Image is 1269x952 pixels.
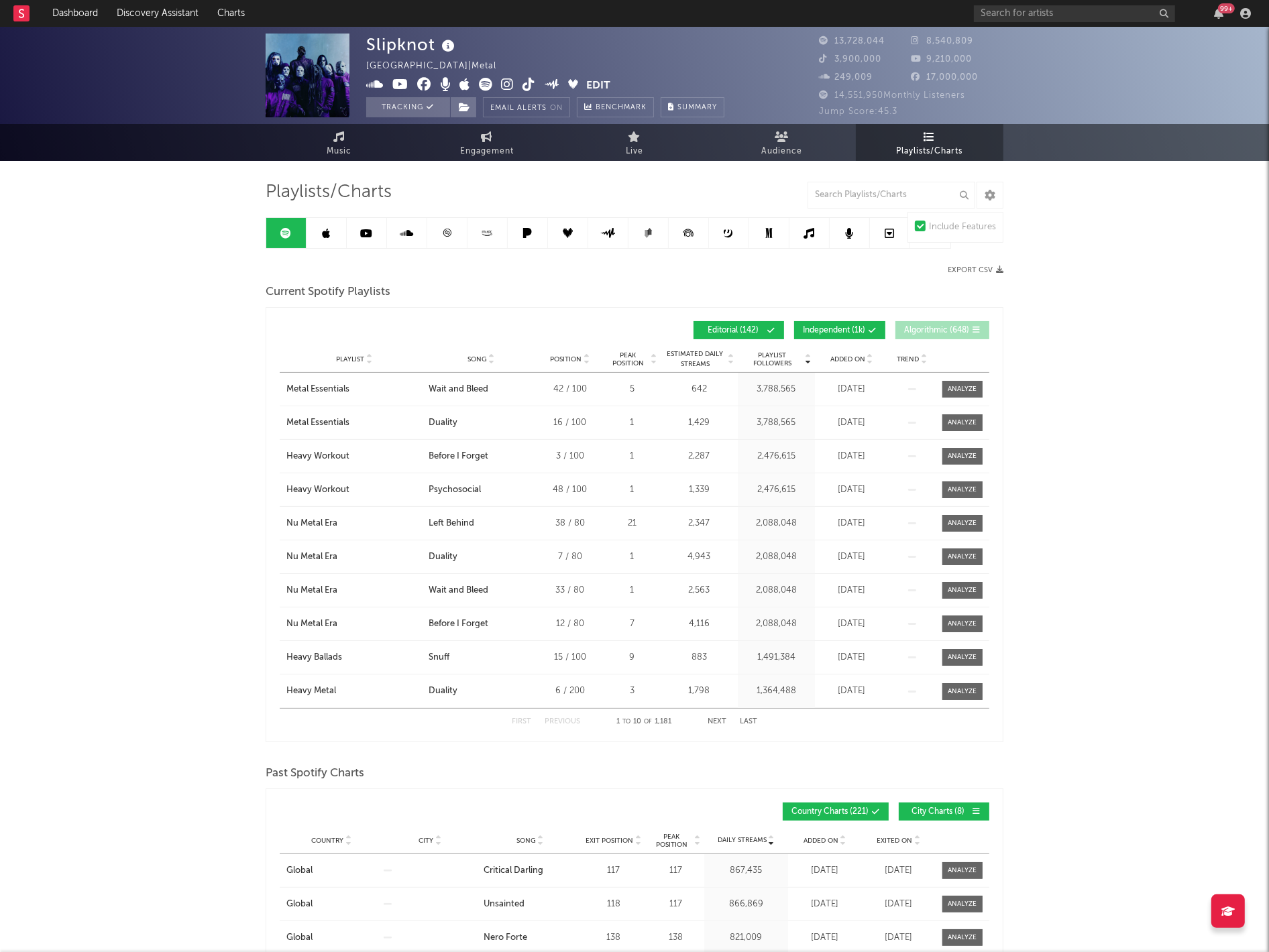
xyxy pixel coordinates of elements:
[286,483,349,497] div: Heavy Workout
[484,931,527,945] div: Nero Forte
[877,837,913,845] span: Exited On
[694,321,784,339] button: Editorial(142)
[540,383,600,396] div: 42 / 100
[540,483,600,497] div: 48 / 100
[484,864,543,878] div: Critical Darling
[856,124,1003,161] a: Playlists/Charts
[819,91,965,100] span: 14,551,950 Monthly Listeners
[865,898,932,911] div: [DATE]
[708,718,726,725] button: Next
[607,651,657,664] div: 9
[1214,8,1223,19] button: 99+
[741,450,812,463] div: 2,476,615
[664,450,734,463] div: 2,287
[460,143,514,160] span: Engagement
[286,685,422,698] a: Heavy Metal
[974,5,1175,22] input: Search for artists
[607,550,657,564] div: 1
[429,517,474,530] div: Left Behind
[484,931,577,945] a: Nero Forte
[741,383,812,396] div: 3,788,565
[419,837,434,845] span: City
[708,931,785,945] div: 821,009
[366,34,458,56] div: Slipknot
[819,107,897,116] span: Jump Score: 45.3
[897,143,963,160] span: Playlists/Charts
[794,321,885,339] button: Independent(1k)
[808,182,975,209] input: Search Playlists/Charts
[327,143,352,160] span: Music
[664,550,734,564] div: 4,943
[286,416,422,430] a: Metal Essentials
[607,351,649,367] span: Peak Position
[899,802,989,821] button: City Charts(8)
[607,483,657,497] div: 1
[897,355,920,363] span: Trend
[540,651,600,664] div: 15 / 100
[818,383,885,396] div: [DATE]
[545,718,580,725] button: Previous
[607,584,657,597] div: 1
[791,808,869,816] span: Country Charts ( 221 )
[286,651,342,664] div: Heavy Ballads
[586,837,634,845] span: Exit Position
[266,766,364,782] span: Past Spotify Charts
[596,100,647,116] span: Benchmark
[741,584,812,597] div: 2,088,048
[818,517,885,530] div: [DATE]
[286,931,377,945] a: Global
[429,651,449,664] div: Snuff
[584,864,644,878] div: 117
[783,802,889,821] button: Country Charts(221)
[791,898,859,911] div: [DATE]
[830,355,865,363] span: Added On
[286,584,337,597] div: Nu Metal Era
[607,617,657,631] div: 7
[929,219,996,235] div: Include Features
[607,383,657,396] div: 5
[708,864,785,878] div: 867,435
[286,517,422,530] a: Nu Metal Era
[286,651,422,664] a: Heavy Ballads
[484,864,577,878] a: Critical Darling
[266,284,390,300] span: Current Spotify Playlists
[540,550,600,564] div: 7 / 80
[740,718,757,725] button: Last
[577,97,654,117] a: Benchmark
[912,73,979,82] span: 17,000,000
[651,833,693,849] span: Peak Position
[818,550,885,564] div: [DATE]
[429,685,457,698] div: Duality
[865,931,932,945] div: [DATE]
[429,550,457,564] div: Duality
[286,864,313,878] div: Global
[366,97,450,117] button: Tracking
[818,651,885,664] div: [DATE]
[708,898,785,911] div: 866,869
[819,55,881,64] span: 3,900,000
[286,517,337,530] div: Nu Metal Era
[286,898,377,911] a: Global
[762,143,803,160] span: Audience
[467,355,487,363] span: Song
[819,37,885,46] span: 13,728,044
[429,450,488,463] div: Before I Forget
[607,416,657,430] div: 1
[664,617,734,631] div: 4,116
[664,517,734,530] div: 2,347
[677,104,717,111] span: Summary
[540,584,600,597] div: 33 / 80
[664,651,734,664] div: 883
[429,416,457,430] div: Duality
[286,416,349,430] div: Metal Essentials
[540,685,600,698] div: 6 / 200
[818,617,885,631] div: [DATE]
[286,617,337,631] div: Nu Metal Era
[429,383,488,396] div: Wait and Bleed
[484,898,577,911] a: Unsainted
[540,450,600,463] div: 3 / 100
[584,931,644,945] div: 138
[587,78,611,95] button: Edit
[516,837,536,845] span: Song
[661,97,724,117] button: Summary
